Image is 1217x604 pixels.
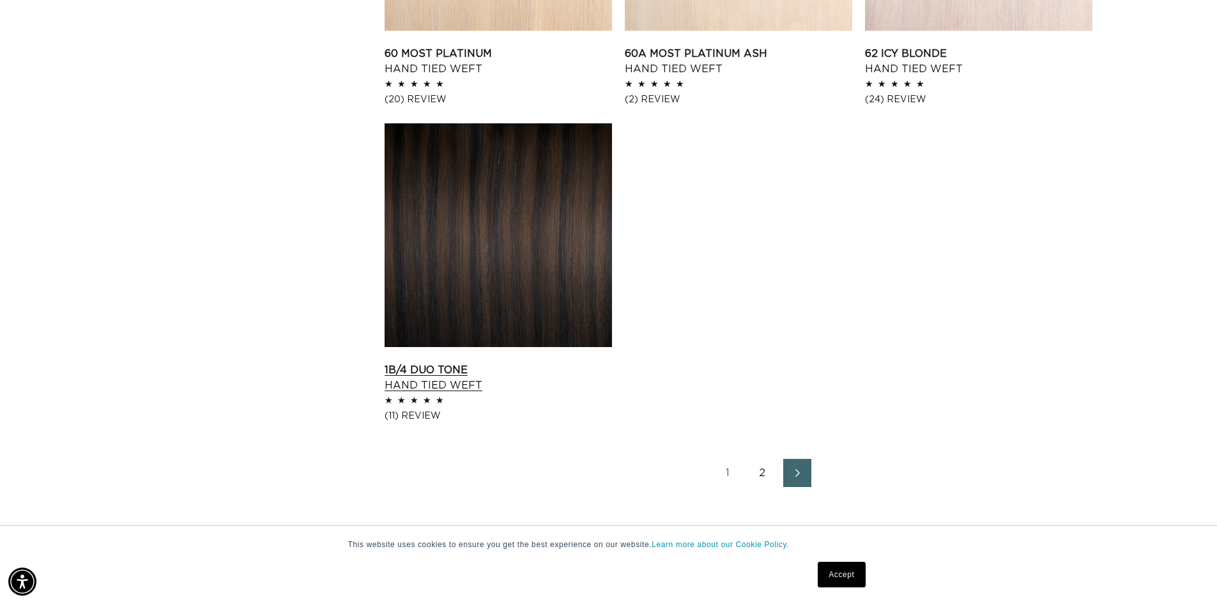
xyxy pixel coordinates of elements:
[1153,543,1217,604] iframe: Chat Widget
[385,459,1140,487] nav: Pagination
[865,46,1092,77] a: 62 Icy Blonde Hand Tied Weft
[652,540,789,549] a: Learn more about our Cookie Policy.
[8,568,36,596] div: Accessibility Menu
[385,362,612,393] a: 1B/4 Duo Tone Hand Tied Weft
[818,562,865,587] a: Accept
[385,46,612,77] a: 60 Most Platinum Hand Tied Weft
[625,46,852,77] a: 60A Most Platinum Ash Hand Tied Weft
[783,459,811,487] a: Next page
[714,459,742,487] a: Page 1
[749,459,777,487] a: Page 2
[348,539,869,550] p: This website uses cookies to ensure you get the best experience on our website.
